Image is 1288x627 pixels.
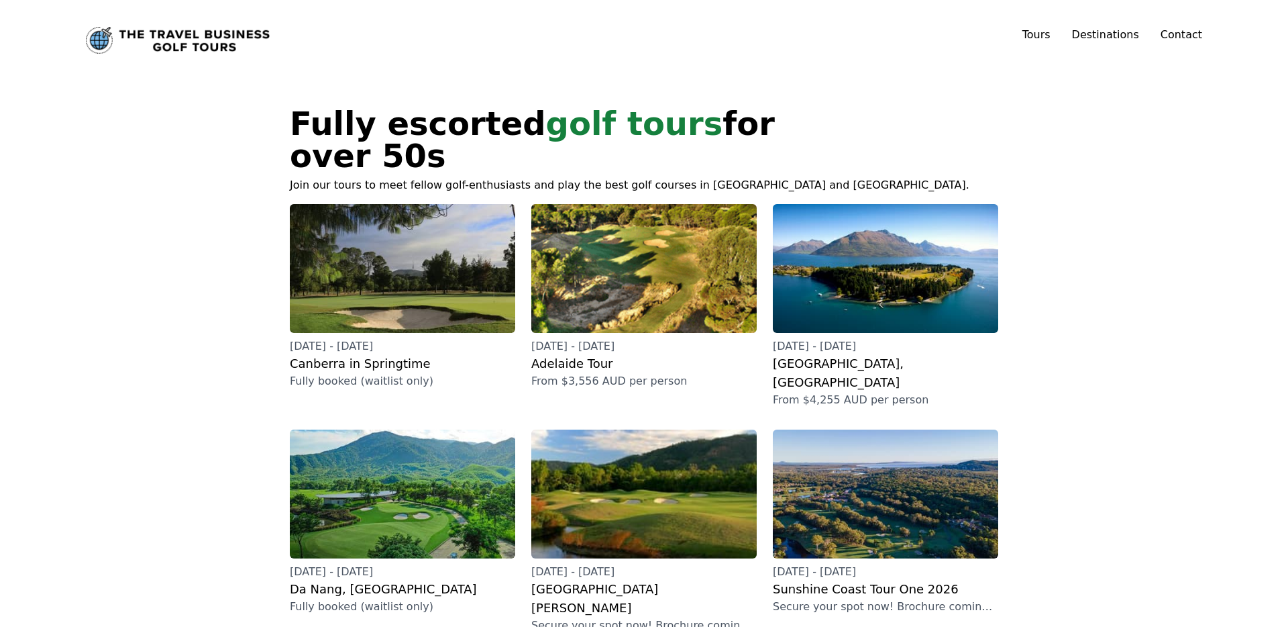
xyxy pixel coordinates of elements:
p: Fully booked (waitlist only) [290,599,515,615]
p: [DATE] - [DATE] [531,564,757,580]
a: Link to home page [86,27,270,54]
h1: Fully escorted for over 50s [290,107,891,172]
p: Secure your spot now! Brochure coming soon [773,599,998,615]
a: [DATE] - [DATE][GEOGRAPHIC_DATA], [GEOGRAPHIC_DATA]From $4,255 AUD per person [773,204,998,408]
p: [DATE] - [DATE] [290,564,515,580]
a: Destinations [1072,28,1139,41]
img: The Travel Business Golf Tours logo [86,27,270,54]
h2: [GEOGRAPHIC_DATA][PERSON_NAME] [531,580,757,618]
h2: Sunshine Coast Tour One 2026 [773,580,998,599]
a: Contact [1161,27,1202,43]
p: [DATE] - [DATE] [290,338,515,354]
h2: Adelaide Tour [531,354,757,373]
a: [DATE] - [DATE]Adelaide TourFrom $3,556 AUD per person [531,204,757,389]
h2: [GEOGRAPHIC_DATA], [GEOGRAPHIC_DATA] [773,354,998,392]
a: [DATE] - [DATE]Sunshine Coast Tour One 2026Secure your spot now! Brochure coming soon [773,430,998,615]
p: [DATE] - [DATE] [531,338,757,354]
p: From $4,255 AUD per person [773,392,998,408]
h2: Canberra in Springtime [290,354,515,373]
a: Tours [1022,28,1051,41]
p: [DATE] - [DATE] [773,338,998,354]
a: [DATE] - [DATE]Da Nang, [GEOGRAPHIC_DATA]Fully booked (waitlist only) [290,430,515,615]
h2: Da Nang, [GEOGRAPHIC_DATA] [290,580,515,599]
p: From $3,556 AUD per person [531,373,757,389]
p: Join our tours to meet fellow golf-enthusiasts and play the best golf courses in [GEOGRAPHIC_DATA... [290,177,998,193]
a: [DATE] - [DATE]Canberra in SpringtimeFully booked (waitlist only) [290,204,515,389]
p: Fully booked (waitlist only) [290,373,515,389]
p: [DATE] - [DATE] [773,564,998,580]
span: golf tours [546,105,723,142]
